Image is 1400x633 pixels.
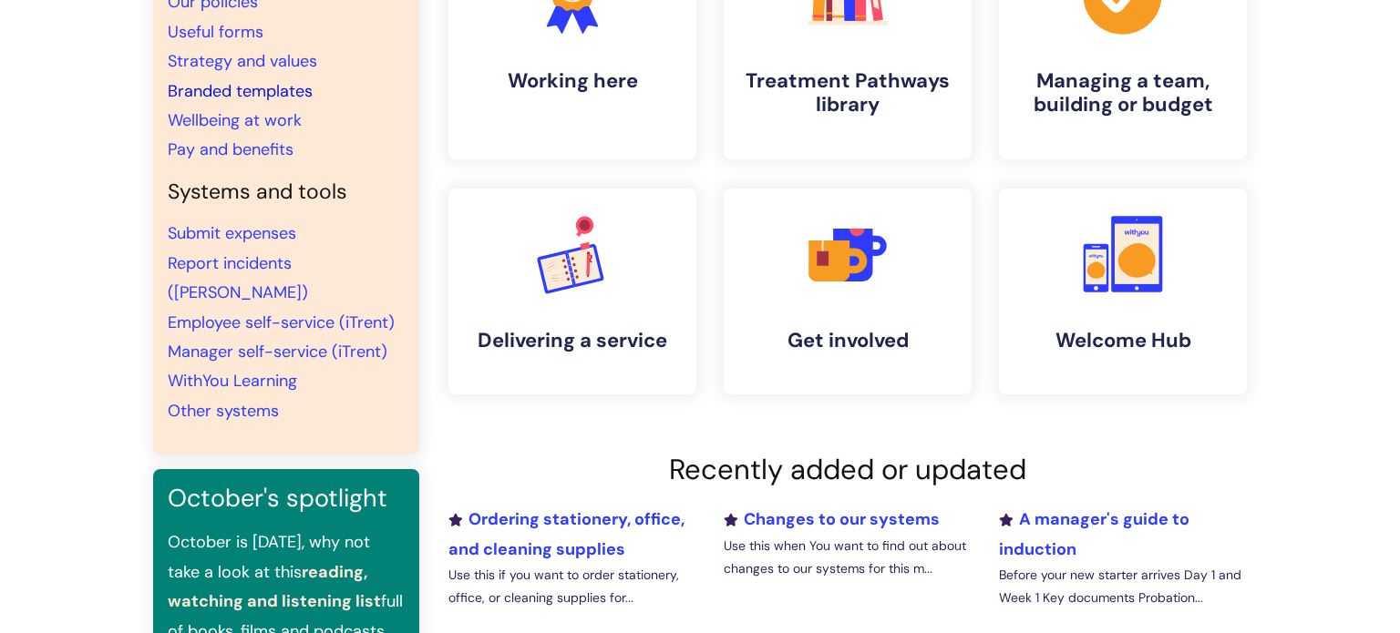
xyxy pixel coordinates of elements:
a: Changes to our systems [724,508,940,530]
h4: Treatment Pathways library [738,69,957,117]
h4: Working here [463,69,682,93]
a: Other systems [168,400,279,422]
h2: Recently added or updated [448,453,1247,486]
a: Employee self-service (iTrent) [168,311,395,333]
p: Use this if you want to order stationery, office, or cleaning supplies for... [448,564,696,609]
a: Get involved [724,189,972,394]
a: Delivering a service [448,189,696,394]
a: Wellbeing at work [168,109,302,131]
h4: Delivering a service [463,329,682,352]
a: WithYou Learning [168,370,297,392]
a: Report incidents ([PERSON_NAME]) [168,252,308,303]
a: Strategy and values [168,50,317,72]
h4: Systems and tools [168,179,405,205]
a: Submit expenses [168,222,296,244]
p: Use this when You want to find out about changes to our systems for this m... [724,535,972,580]
a: Branded templates [168,80,313,102]
h4: Managing a team, building or budget [1014,69,1232,117]
a: Pay and benefits [168,138,293,160]
a: Welcome Hub [999,189,1247,394]
a: A manager's guide to induction [999,508,1189,559]
p: Before your new starter arrives Day 1 and Week 1 Key documents Probation... [999,564,1247,609]
h4: Get involved [738,329,957,352]
h3: October's spotlight [168,484,405,513]
h4: Welcome Hub [1014,329,1232,352]
a: Ordering stationery, office, and cleaning supplies [448,508,685,559]
a: Manager self-service (iTrent) [168,341,387,362]
a: Useful forms [168,21,263,43]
